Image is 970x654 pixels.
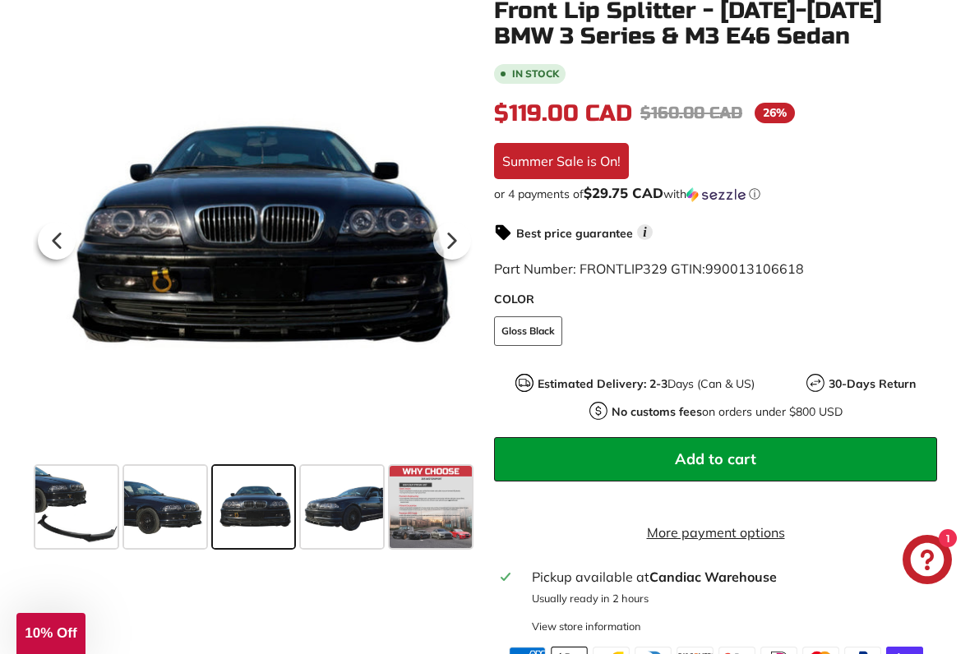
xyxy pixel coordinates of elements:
b: In stock [512,69,559,79]
div: Summer Sale is On! [494,143,629,179]
span: Add to cart [675,449,756,468]
strong: Candiac Warehouse [649,569,777,585]
a: More payment options [494,523,937,542]
div: View store information [532,619,641,634]
span: Part Number: FRONTLIP329 GTIN: [494,260,804,277]
span: $29.75 CAD [584,184,663,201]
inbox-online-store-chat: Shopify online store chat [898,535,957,588]
strong: Estimated Delivery: 2-3 [538,376,667,391]
strong: No customs fees [612,404,702,419]
label: COLOR [494,291,937,308]
div: 10% Off [16,613,85,654]
button: Add to cart [494,437,937,481]
span: 26% [755,103,795,123]
span: $160.00 CAD [640,103,742,123]
p: on orders under $800 USD [612,403,843,421]
span: i [637,224,653,240]
p: Days (Can & US) [538,375,755,393]
img: Sezzle [686,187,746,202]
div: or 4 payments of$29.75 CADwithSezzle Click to learn more about Sezzle [494,186,937,202]
strong: 30-Days Return [829,376,916,391]
div: or 4 payments of with [494,186,937,202]
div: Pickup available at [532,567,931,587]
p: Usually ready in 2 hours [532,591,931,606]
span: 990013106618 [705,260,804,277]
span: 10% Off [25,625,76,641]
span: $119.00 CAD [494,99,632,127]
strong: Best price guarantee [516,226,633,241]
